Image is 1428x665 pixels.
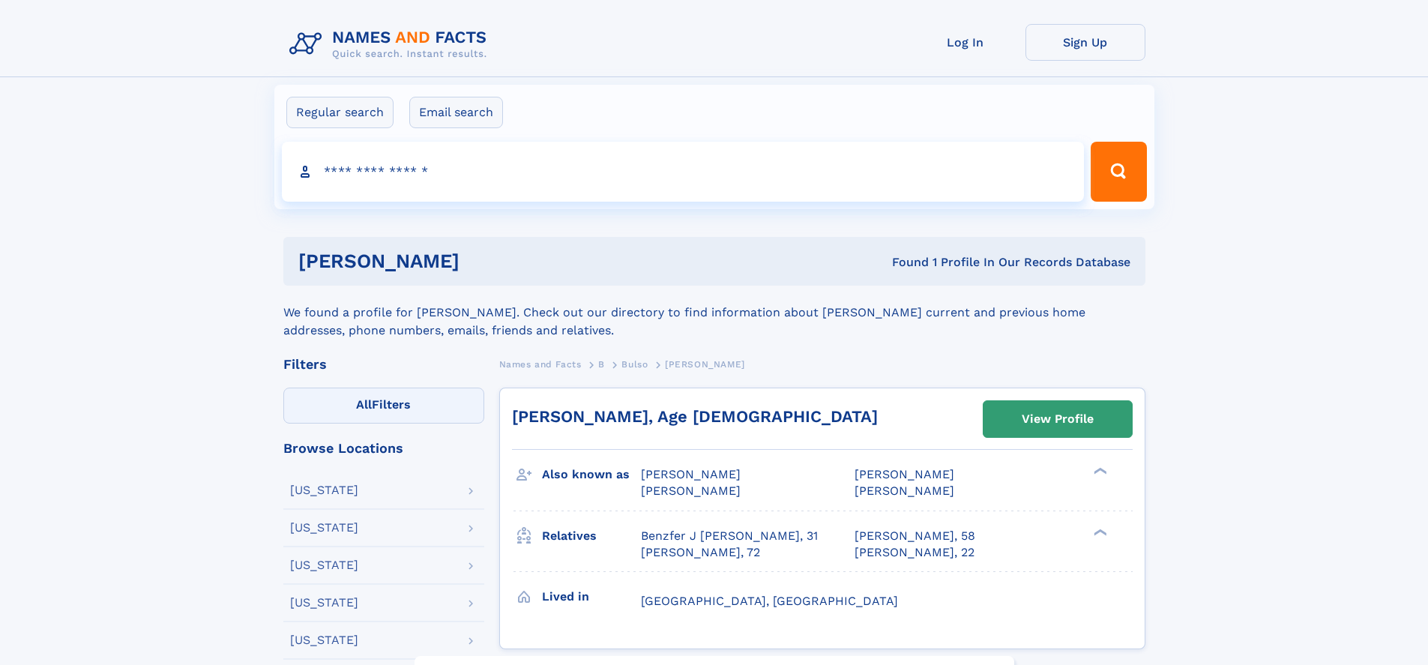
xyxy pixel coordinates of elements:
[499,355,582,373] a: Names and Facts
[290,522,358,534] div: [US_STATE]
[283,24,499,64] img: Logo Names and Facts
[298,252,676,271] h1: [PERSON_NAME]
[598,355,605,373] a: B
[855,528,975,544] a: [PERSON_NAME], 58
[675,254,1130,271] div: Found 1 Profile In Our Records Database
[641,484,741,498] span: [PERSON_NAME]
[855,484,954,498] span: [PERSON_NAME]
[1022,402,1094,436] div: View Profile
[409,97,503,128] label: Email search
[290,484,358,496] div: [US_STATE]
[290,634,358,646] div: [US_STATE]
[641,467,741,481] span: [PERSON_NAME]
[356,397,372,412] span: All
[1025,24,1145,61] a: Sign Up
[290,559,358,571] div: [US_STATE]
[283,286,1145,340] div: We found a profile for [PERSON_NAME]. Check out our directory to find information about [PERSON_N...
[598,359,605,370] span: B
[983,401,1132,437] a: View Profile
[290,597,358,609] div: [US_STATE]
[641,528,818,544] a: Benzfer J [PERSON_NAME], 31
[1090,527,1108,537] div: ❯
[283,358,484,371] div: Filters
[283,388,484,424] label: Filters
[1090,466,1108,476] div: ❯
[906,24,1025,61] a: Log In
[542,462,641,487] h3: Also known as
[641,594,898,608] span: [GEOGRAPHIC_DATA], [GEOGRAPHIC_DATA]
[542,523,641,549] h3: Relatives
[282,142,1085,202] input: search input
[283,442,484,455] div: Browse Locations
[621,359,648,370] span: Bulso
[1091,142,1146,202] button: Search Button
[286,97,394,128] label: Regular search
[641,544,760,561] a: [PERSON_NAME], 72
[542,584,641,610] h3: Lived in
[512,407,878,426] a: [PERSON_NAME], Age [DEMOGRAPHIC_DATA]
[855,544,974,561] a: [PERSON_NAME], 22
[855,467,954,481] span: [PERSON_NAME]
[665,359,745,370] span: [PERSON_NAME]
[621,355,648,373] a: Bulso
